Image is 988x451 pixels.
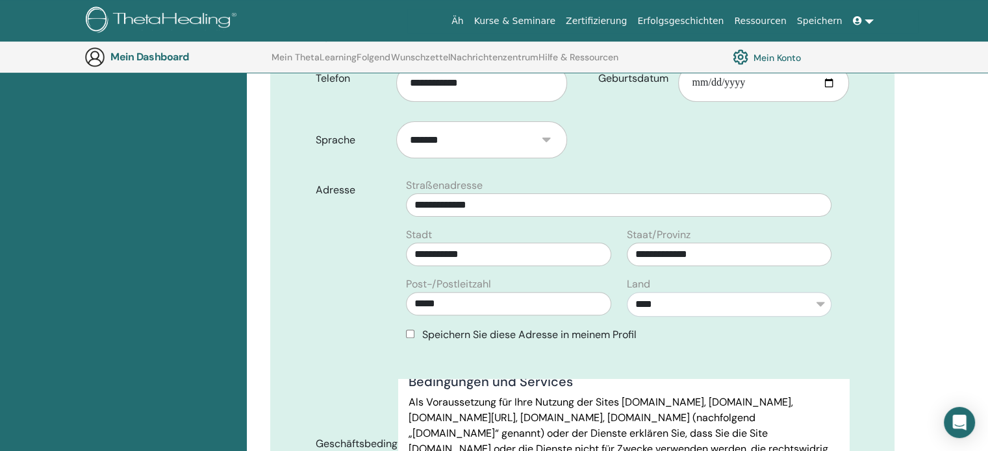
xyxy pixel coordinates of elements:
font: Kurse & Seminare [474,16,555,26]
font: Hilfe & Ressourcen [538,51,618,63]
font: Ressourcen [734,16,786,26]
font: Geschäftsbedingungen [316,437,427,450]
div: Open Intercom Messenger [944,407,975,438]
font: Stadt [406,228,432,241]
img: logo.png [86,6,241,36]
a: Hilfe & Ressourcen [538,52,618,73]
font: Wunschzettel [391,51,450,63]
font: Geburtsdatum [598,71,668,85]
a: Mein ThetaLearning [272,52,357,73]
font: Zertifizierung [566,16,627,26]
a: Erfolgsgeschichten [632,9,729,33]
a: Mein Konto [733,46,801,68]
font: Mein ThetaLearning [272,51,357,63]
a: Wunschzettel [391,52,450,73]
a: Kurse & Seminare [469,9,561,33]
font: Sprache [316,133,355,147]
font: Erfolgsgeschichten [637,16,724,26]
font: Nachrichtenzentrum [450,51,538,63]
font: Staat/Provinz [627,228,690,241]
font: Speichern [797,16,842,26]
font: Post-/Postleitzahl [406,277,491,291]
font: Mein Dashboard [110,50,189,64]
font: Folgend [357,51,390,63]
font: Mein Konto [754,52,801,64]
a: Äh [446,9,468,33]
img: cog.svg [733,46,748,68]
a: Nachrichtenzentrum [450,52,538,73]
a: Folgend [357,52,390,73]
font: Bedingungen und Services [409,373,573,390]
font: Äh [451,16,463,26]
a: Speichern [792,9,848,33]
a: Ressourcen [729,9,791,33]
font: Speichern Sie diese Adresse in meinem Profil [422,328,637,341]
font: Telefon [316,71,350,85]
font: Land [627,277,650,291]
font: Straßenadresse [406,178,483,192]
a: Zertifizierung [561,9,632,33]
font: Adresse [316,183,355,197]
img: generic-user-icon.jpg [84,47,105,67]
